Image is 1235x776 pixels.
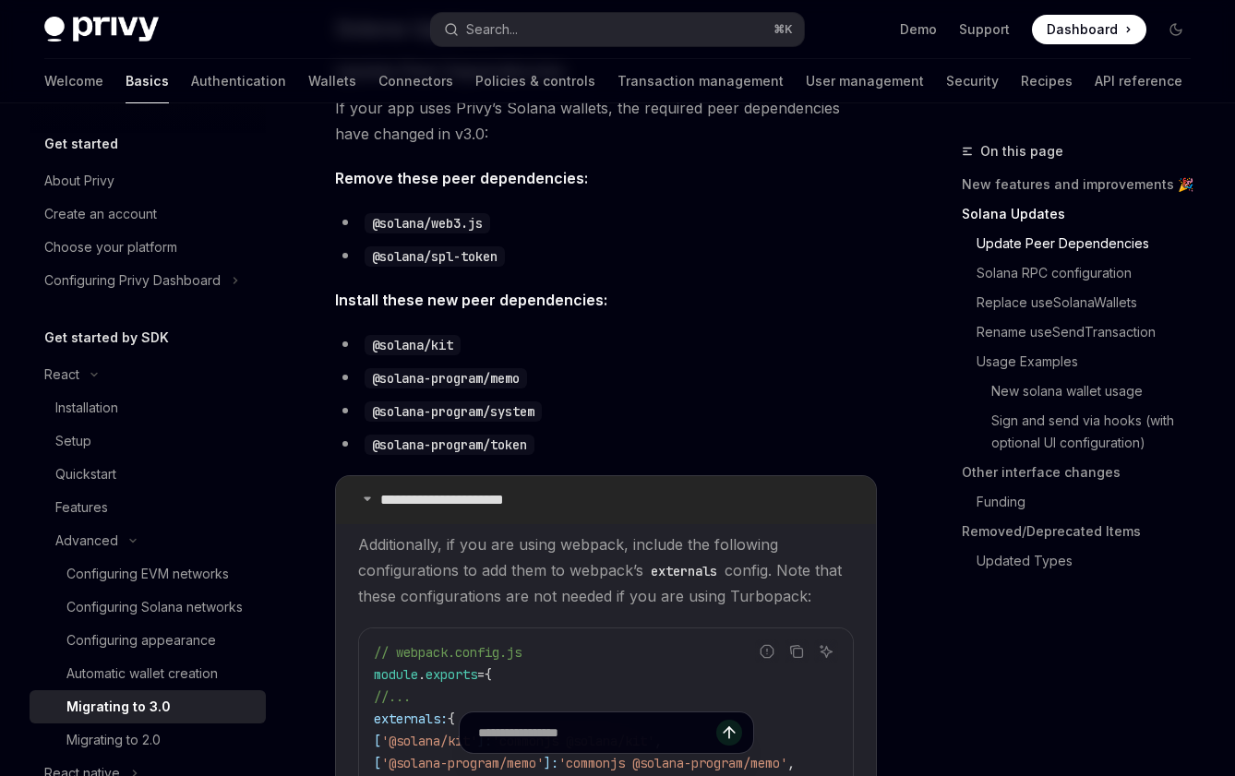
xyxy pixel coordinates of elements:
a: About Privy [30,164,266,197]
a: Dashboard [1032,15,1146,44]
span: ⌘ K [773,22,793,37]
a: Demo [900,20,937,39]
code: @solana/spl-token [365,246,505,267]
code: @solana/kit [365,335,461,355]
a: Transaction management [617,59,784,103]
div: Migrating to 2.0 [66,729,161,751]
a: Configuring EVM networks [30,557,266,591]
a: Wallets [308,59,356,103]
a: Updated Types [977,546,1205,576]
div: Configuring appearance [66,629,216,651]
a: Sign and send via hooks (with optional UI configuration) [991,406,1205,458]
a: User management [806,59,924,103]
span: // webpack.config.js [374,644,522,661]
div: Setup [55,430,91,452]
a: Automatic wallet creation [30,657,266,690]
a: Quickstart [30,458,266,491]
div: React [44,364,79,386]
a: Other interface changes [962,458,1205,487]
span: If your app uses Privy’s Solana wallets, the required peer dependencies have changed in v3.0: [335,95,877,147]
button: Report incorrect code [755,639,779,663]
a: Authentication [191,59,286,103]
div: Installation [55,397,118,419]
button: Send message [716,720,742,746]
div: Quickstart [55,463,116,485]
a: Configuring appearance [30,624,266,657]
a: Migrating to 3.0 [30,690,266,723]
a: Connectors [378,59,453,103]
span: Additionally, if you are using webpack, include the following configurations to add them to webpa... [358,531,854,609]
a: Solana RPC configuration [977,258,1205,288]
strong: Remove these peer dependencies: [335,169,588,187]
span: { [485,666,492,683]
div: Migrating to 3.0 [66,696,171,718]
a: Removed/Deprecated Items [962,517,1205,546]
a: Policies & controls [475,59,595,103]
h5: Get started by SDK [44,327,169,349]
a: Replace useSolanaWallets [977,288,1205,317]
a: Solana Updates [962,199,1205,229]
span: Dashboard [1047,20,1118,39]
code: externals [643,561,725,581]
a: Rename useSendTransaction [977,317,1205,347]
button: Ask AI [814,639,838,663]
code: @solana-program/memo [365,368,527,388]
a: Choose your platform [30,231,266,264]
a: Funding [977,487,1205,517]
a: Basics [126,59,169,103]
button: Search...⌘K [431,13,803,46]
a: New solana wallet usage [991,376,1205,406]
a: Features [30,491,266,524]
span: exports [426,666,477,683]
img: dark logo [44,17,159,42]
a: Create an account [30,197,266,231]
div: Configuring Privy Dashboard [44,269,221,292]
a: Update Peer Dependencies [977,229,1205,258]
div: Configuring Solana networks [66,596,243,618]
a: Welcome [44,59,103,103]
a: API reference [1095,59,1182,103]
a: Support [959,20,1010,39]
span: module [374,666,418,683]
div: Create an account [44,203,157,225]
button: Toggle dark mode [1161,15,1191,44]
div: Search... [466,18,518,41]
div: Features [55,496,108,519]
div: Configuring EVM networks [66,563,229,585]
h5: Get started [44,133,118,155]
div: Automatic wallet creation [66,663,218,685]
code: @solana-program/token [365,435,534,455]
strong: Install these new peer dependencies: [335,291,607,309]
div: Advanced [55,530,118,552]
span: . [418,666,426,683]
span: //... [374,688,411,705]
span: = [477,666,485,683]
a: Security [946,59,999,103]
a: Usage Examples [977,347,1205,376]
button: Copy the contents from the code block [785,639,809,663]
div: About Privy [44,170,114,192]
a: Configuring Solana networks [30,591,266,624]
a: Recipes [1021,59,1073,103]
code: @solana/web3.js [365,213,490,233]
div: Choose your platform [44,236,177,258]
a: Installation [30,391,266,424]
a: Migrating to 2.0 [30,723,266,757]
a: New features and improvements 🎉 [962,170,1205,199]
code: @solana-program/system [365,401,542,422]
a: Setup [30,424,266,458]
span: On this page [980,140,1063,162]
